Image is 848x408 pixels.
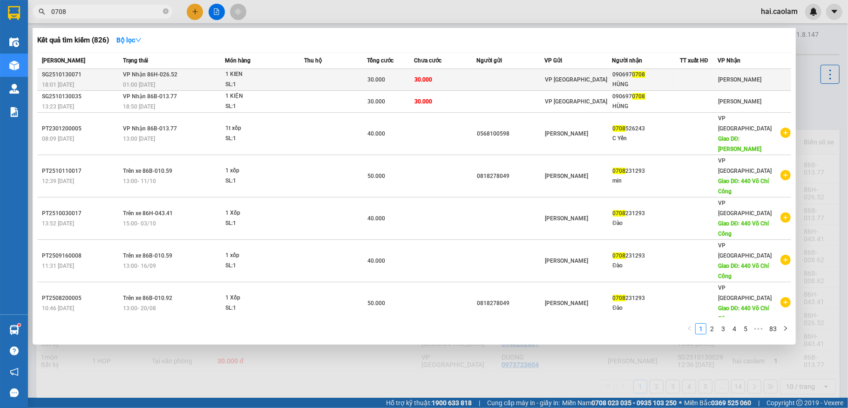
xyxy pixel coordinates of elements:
span: VP Nhận 86B-013.77 [123,125,177,132]
span: VP Nhận 86H-026.52 [123,71,177,78]
span: Giao DĐ: 440 Võ Chí Công [718,220,769,237]
span: Trạng thái [123,57,148,64]
span: 13:00 - 20/08 [123,305,156,312]
span: 40.000 [367,258,385,264]
div: HÙNG [613,102,680,111]
div: 1 Xốp [225,208,295,218]
span: 40.000 [367,215,385,222]
span: plus-circle [780,255,791,265]
span: 18:50 [DATE] [123,103,155,110]
span: [PERSON_NAME] [545,258,588,264]
div: 526243 [613,124,680,134]
button: left [684,323,695,334]
span: 0708 [632,93,645,100]
div: PT2510030017 [42,209,120,218]
span: 30.000 [367,76,385,83]
span: question-circle [10,347,19,355]
span: Trên xe 86B-010.92 [123,295,172,301]
div: 1 xốp [225,251,295,261]
div: SL: 1 [225,303,295,313]
li: 1 [695,323,706,334]
img: solution-icon [9,107,19,117]
span: Người gửi [476,57,502,64]
li: 2 [706,323,718,334]
div: SL: 1 [225,102,295,112]
li: 5 [740,323,751,334]
span: [PERSON_NAME] [545,130,588,137]
span: [PERSON_NAME] [42,57,85,64]
div: 0818278049 [477,171,544,181]
span: 11:31 [DATE] [42,263,74,269]
div: 1 xốp [225,166,295,176]
div: PT2510110017 [42,166,120,176]
div: 1 KIỆN [225,91,295,102]
div: 231293 [613,293,680,303]
span: 30.000 [414,98,432,105]
span: VP [GEOGRAPHIC_DATA] [718,242,772,259]
a: 4 [729,324,739,334]
span: VP Gửi [544,57,562,64]
span: left [687,326,692,331]
span: VP [GEOGRAPHIC_DATA] [718,115,772,132]
span: VP [GEOGRAPHIC_DATA] [718,157,772,174]
div: Đào [613,218,680,228]
span: 08:09 [DATE] [42,136,74,142]
button: right [780,323,791,334]
span: plus-circle [780,128,791,138]
span: 0708 [613,168,626,174]
span: 0708 [632,71,645,78]
span: [PERSON_NAME] [718,76,761,83]
span: message [10,388,19,397]
span: [PERSON_NAME] [545,215,588,222]
span: Giao DĐ: [PERSON_NAME] [718,136,761,152]
li: 3 [718,323,729,334]
div: C Yến [613,134,680,143]
span: VP [GEOGRAPHIC_DATA] [545,98,607,105]
span: 13:00 - 11/10 [123,178,156,184]
span: 0708 [613,252,626,259]
span: VP [GEOGRAPHIC_DATA] [718,200,772,217]
span: close-circle [163,7,169,16]
div: PT2509160008 [42,251,120,261]
div: SG2510130071 [42,70,120,80]
span: Món hàng [225,57,251,64]
div: 231293 [613,166,680,176]
span: 13:23 [DATE] [42,103,74,110]
a: 2 [707,324,717,334]
li: Next 5 Pages [751,323,766,334]
div: SL: 1 [225,134,295,144]
span: 12:39 [DATE] [42,178,74,184]
div: 1 Xốp [225,293,295,303]
span: Giao DĐ: 440 Võ Chí Công [718,178,769,195]
span: 10:46 [DATE] [42,305,74,312]
span: 0708 [613,210,626,217]
img: logo-vxr [8,6,20,20]
div: 1 KIEN [225,69,295,80]
span: plus-circle [780,297,791,307]
span: 13:52 [DATE] [42,220,74,227]
button: Bộ lọcdown [109,33,149,48]
span: Thu hộ [305,57,322,64]
div: SG2510130035 [42,92,120,102]
span: [PERSON_NAME] [545,173,588,179]
span: 0708 [613,295,626,301]
a: 1 [696,324,706,334]
div: SL: 1 [225,218,295,229]
div: 090697 [613,92,680,102]
span: [PERSON_NAME] [718,98,761,105]
li: 83 [766,323,780,334]
img: warehouse-icon [9,325,19,335]
span: 01:00 [DATE] [123,82,155,88]
span: 0708 [613,125,626,132]
a: 3 [718,324,728,334]
h3: Kết quả tìm kiếm ( 826 ) [37,35,109,45]
span: VP [GEOGRAPHIC_DATA] [718,285,772,301]
div: HÙNG [613,80,680,89]
sup: 1 [18,324,20,326]
div: 090697 [613,70,680,80]
span: search [39,8,45,15]
span: Trên xe 86B-010.59 [123,252,172,259]
span: 50.000 [367,173,385,179]
span: 30.000 [367,98,385,105]
strong: Bộ lọc [116,36,142,44]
